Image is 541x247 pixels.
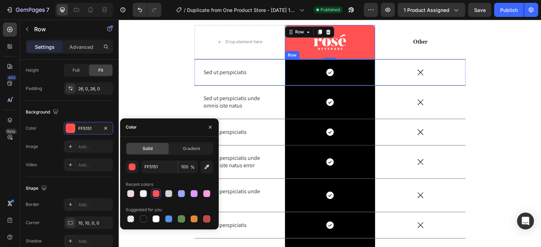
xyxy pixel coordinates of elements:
div: Shape [26,184,48,193]
button: Save [468,3,491,17]
div: Add... [78,202,111,208]
div: Add... [78,162,111,168]
p: 7 [46,6,49,14]
iframe: Design area [119,20,541,247]
div: Border [26,201,39,208]
span: Solid [143,145,153,152]
div: Add... [78,144,111,150]
span: / [184,6,186,14]
div: Padding [26,85,42,92]
div: Height [26,67,39,73]
p: Sed ut perspiciatis unde omnis iste natus error [85,135,157,150]
span: Save [474,7,486,13]
div: 10, 10, 0, 0 [78,220,111,226]
span: Fit [98,67,103,73]
input: Eg: FFFFFF [141,161,178,173]
div: Open Intercom Messenger [517,213,534,229]
div: Color [26,125,37,131]
button: 1 product assigned [398,3,465,17]
div: Color [126,124,137,130]
span: Published [321,7,340,13]
p: Sed ut perspiciatis unde omnis iste natus [85,75,157,90]
div: Publish [500,6,518,14]
span: 1 product assigned [404,6,449,14]
div: 450 [7,75,17,80]
div: Undo/Redo [133,3,161,17]
p: Settings [35,43,55,51]
p: Advanced [69,43,93,51]
div: Beta [5,129,17,134]
button: 7 [3,3,52,17]
div: Suggested for you [126,207,162,213]
p: Sed ut perspiciatis unde omnis [85,168,157,183]
div: FF5151 [78,125,99,132]
span: Full [73,67,80,73]
div: Shadow [26,238,42,244]
div: Recent colors [126,181,153,188]
p: Sed ut perspiciatis [85,109,157,116]
p: Row [34,25,94,33]
div: Background [26,108,60,117]
span: Gradient [183,145,200,152]
button: Publish [494,3,524,17]
span: Duplicate from One Product Store - [DATE] 19:55:56 [187,6,297,14]
div: Video [26,162,37,168]
span: % [191,164,195,170]
div: Corner [26,220,40,226]
div: Row [168,32,179,39]
div: 26, 0, 26, 0 [78,86,111,92]
div: Image [26,143,38,150]
div: Add... [78,238,111,245]
p: Sed ut perspiciatis [85,202,157,209]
